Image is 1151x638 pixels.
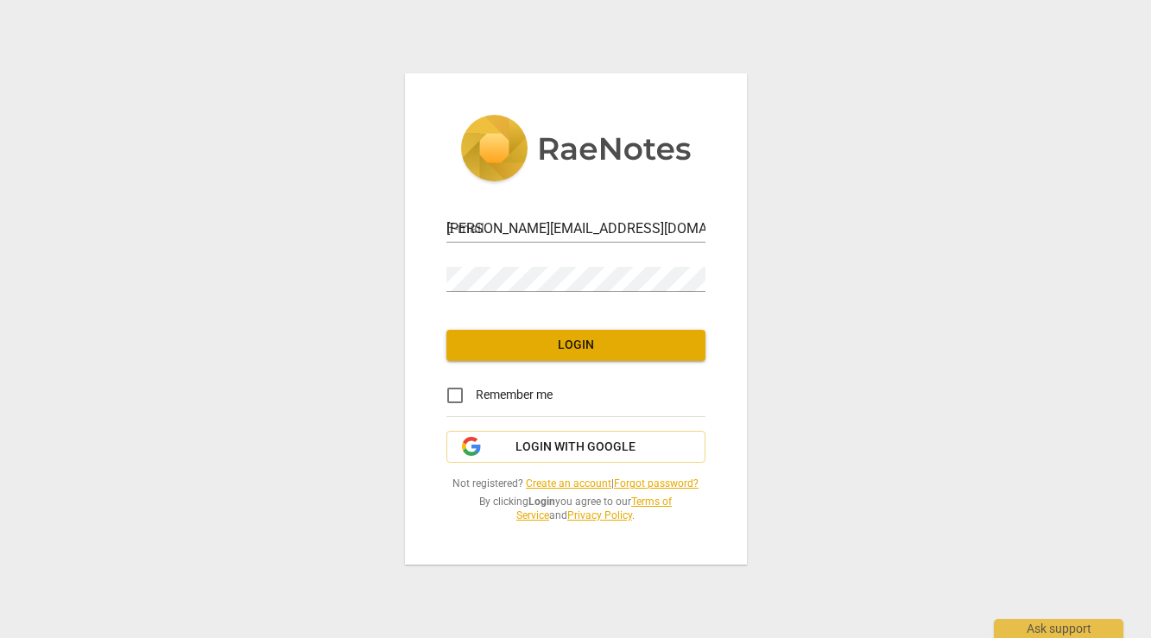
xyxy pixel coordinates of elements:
[528,496,555,508] b: Login
[446,431,705,464] button: Login with Google
[476,386,553,404] span: Remember me
[515,439,636,456] span: Login with Google
[460,337,692,354] span: Login
[614,477,699,490] a: Forgot password?
[460,115,692,186] img: 5ac2273c67554f335776073100b6d88f.svg
[446,330,705,361] button: Login
[446,477,705,491] span: Not registered? |
[994,619,1123,638] div: Ask support
[526,477,611,490] a: Create an account
[567,509,632,521] a: Privacy Policy
[446,495,705,523] span: By clicking you agree to our and .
